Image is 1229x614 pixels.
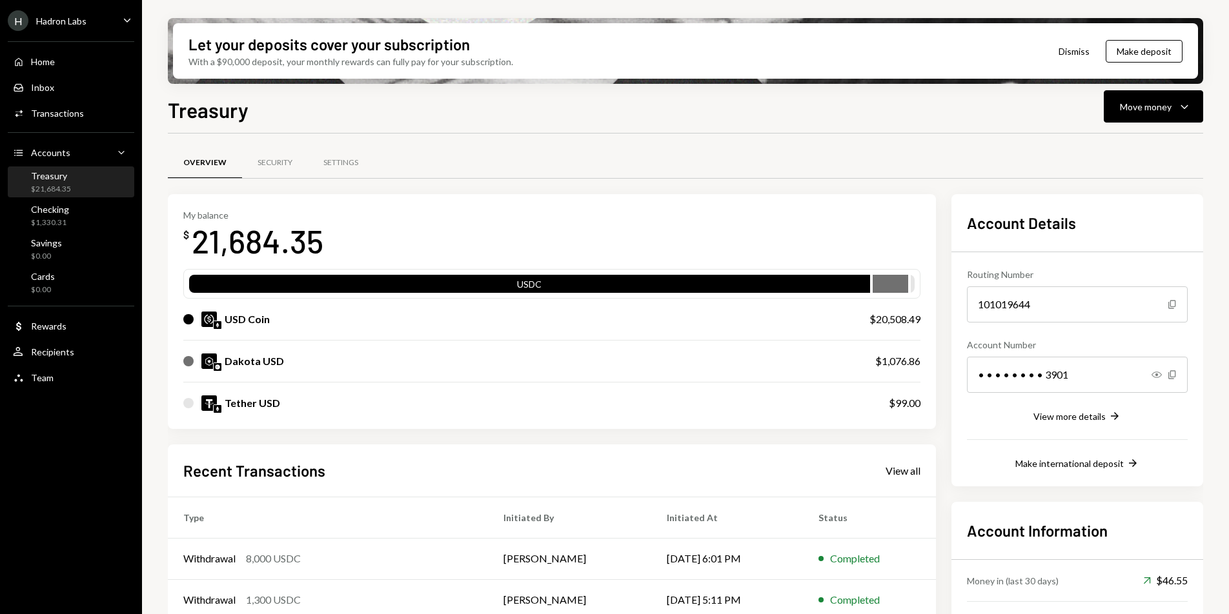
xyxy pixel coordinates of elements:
[967,268,1188,281] div: Routing Number
[830,592,880,608] div: Completed
[651,538,803,579] td: [DATE] 6:01 PM
[183,460,325,481] h2: Recent Transactions
[308,146,374,179] a: Settings
[1033,411,1106,422] div: View more details
[8,166,134,197] a: Treasury$21,684.35
[1143,573,1188,588] div: $46.55
[31,170,71,181] div: Treasury
[201,353,217,369] img: DKUSD
[1120,100,1172,114] div: Move money
[201,395,217,411] img: USDT
[225,353,284,369] div: Dakota USD
[188,34,470,55] div: Let your deposits cover your subscription
[214,405,221,413] img: ethereum-mainnet
[8,267,134,298] a: Cards$0.00
[8,314,134,337] a: Rewards
[1015,457,1139,471] button: Make international deposit
[889,395,920,411] div: $99.00
[246,592,301,608] div: 1,300 USDC
[192,221,323,261] div: 21,684.35
[886,464,920,477] div: View all
[886,463,920,477] a: View all
[1033,410,1121,424] button: View more details
[31,184,71,195] div: $21,684.35
[31,204,69,215] div: Checking
[31,82,54,93] div: Inbox
[31,271,55,282] div: Cards
[8,75,134,99] a: Inbox
[168,146,242,179] a: Overview
[189,277,870,295] div: USDC
[967,357,1188,393] div: • • • • • • • • 3901
[31,147,70,158] div: Accounts
[168,497,488,538] th: Type
[1104,90,1203,123] button: Move money
[31,251,62,262] div: $0.00
[31,284,55,295] div: $0.00
[31,217,69,228] div: $1,330.31
[242,146,308,179] a: Security
[488,497,652,538] th: Initiated By
[8,10,28,31] div: H
[8,200,134,231] a: Checking$1,330.31
[183,210,323,221] div: My balance
[183,592,236,608] div: Withdrawal
[323,157,358,168] div: Settings
[31,346,74,357] div: Recipients
[651,497,803,538] th: Initiated At
[803,497,936,538] th: Status
[8,101,134,124] a: Transactions
[8,141,134,164] a: Accounts
[246,551,301,566] div: 8,000 USDC
[8,50,134,73] a: Home
[967,338,1188,352] div: Account Number
[1015,458,1124,469] div: Make international deposit
[1042,36,1106,66] button: Dismiss
[8,340,134,363] a: Recipients
[31,108,84,119] div: Transactions
[8,366,134,389] a: Team
[168,97,249,123] h1: Treasury
[214,321,221,329] img: ethereum-mainnet
[188,55,513,68] div: With a $90,000 deposit, your monthly rewards can fully pay for your subscription.
[967,574,1059,588] div: Money in (last 30 days)
[967,520,1188,541] h2: Account Information
[967,212,1188,233] h2: Account Details
[225,312,270,327] div: USD Coin
[1106,40,1183,63] button: Make deposit
[869,312,920,327] div: $20,508.49
[183,551,236,566] div: Withdrawal
[36,15,86,26] div: Hadron Labs
[201,312,217,327] img: USDC
[830,551,880,566] div: Completed
[967,286,1188,322] div: 101019644
[183,228,189,241] div: $
[31,321,66,332] div: Rewards
[31,372,54,383] div: Team
[8,233,134,264] a: Savings$0.00
[258,157,292,168] div: Security
[183,157,227,168] div: Overview
[875,353,920,369] div: $1,076.86
[214,363,221,371] img: base-mainnet
[31,56,55,67] div: Home
[488,538,652,579] td: [PERSON_NAME]
[31,237,62,248] div: Savings
[225,395,280,411] div: Tether USD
